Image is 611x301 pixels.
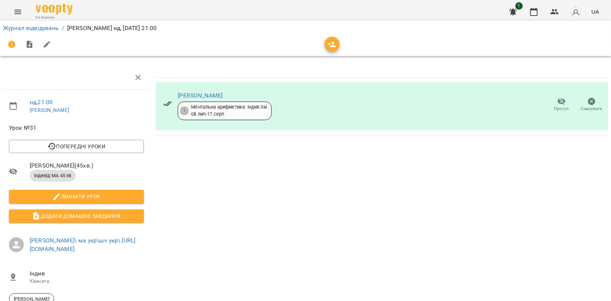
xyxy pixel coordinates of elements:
[62,24,64,33] li: /
[571,7,581,17] img: avatar_s.png
[15,142,138,151] span: Попередні уроки
[554,106,569,112] span: Прогул
[581,106,602,112] span: Скасувати
[30,99,53,106] a: нд , 21:00
[30,278,144,285] p: Кімната
[30,269,144,278] span: Індив
[36,4,73,14] img: Voopty Logo
[30,161,144,170] span: [PERSON_NAME] ( 45 хв. )
[9,140,144,153] button: Попередні уроки
[9,190,144,203] button: Змінити урок
[67,24,157,33] p: [PERSON_NAME] нд, [DATE] 21:00
[515,2,523,10] span: 1
[3,24,608,33] nav: breadcrumb
[30,107,69,113] a: [PERSON_NAME]
[9,3,27,21] button: Menu
[15,212,138,221] span: Додати домашнє завдання
[588,5,602,19] button: UA
[9,123,144,132] span: Урок №31
[15,192,138,201] span: Змінити урок
[546,95,576,115] button: Прогул
[30,172,76,179] span: індивід МА 45 хв
[180,106,189,115] div: 1
[36,15,73,20] span: For Business
[191,104,266,118] div: Ментальна арифметика: Індив 3м 08 лип - 17 серп
[178,92,223,99] a: [PERSON_NAME]
[576,95,607,115] button: Скасувати
[30,237,135,253] a: [PERSON_NAME]\ ма укр\шч укр\ [URL][DOMAIN_NAME]
[3,24,59,32] a: Журнал відвідувань
[591,8,599,16] span: UA
[9,209,144,223] button: Додати домашнє завдання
